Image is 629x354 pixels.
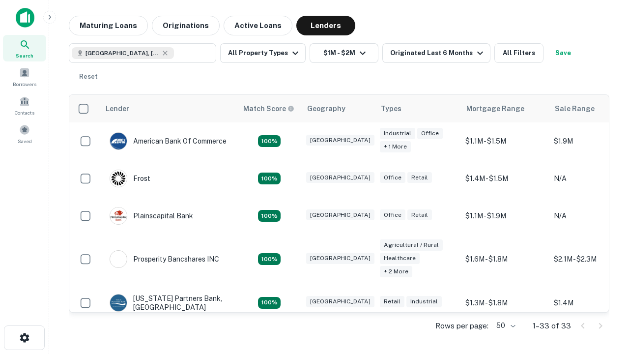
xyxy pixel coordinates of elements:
[380,296,404,307] div: Retail
[380,253,420,264] div: Healthcare
[306,172,374,183] div: [GEOGRAPHIC_DATA]
[306,253,374,264] div: [GEOGRAPHIC_DATA]
[110,295,127,311] img: picture
[243,103,294,114] div: Capitalize uses an advanced AI algorithm to match your search with the best lender. The match sco...
[110,170,150,187] div: Frost
[380,239,443,251] div: Agricultural / Rural
[466,103,524,115] div: Mortgage Range
[110,294,228,312] div: [US_STATE] Partners Bank, [GEOGRAPHIC_DATA]
[69,16,148,35] button: Maturing Loans
[110,250,219,268] div: Prosperity Bancshares INC
[533,320,571,332] p: 1–33 of 33
[460,95,549,122] th: Mortgage Range
[435,320,488,332] p: Rows per page:
[13,80,36,88] span: Borrowers
[237,95,301,122] th: Capitalize uses an advanced AI algorithm to match your search with the best lender. The match sco...
[306,209,374,221] div: [GEOGRAPHIC_DATA]
[547,43,579,63] button: Save your search to get updates of matches that match your search criteria.
[306,296,374,307] div: [GEOGRAPHIC_DATA]
[15,109,34,117] span: Contacts
[380,209,405,221] div: Office
[460,284,549,322] td: $1.3M - $1.8M
[310,43,378,63] button: $1M - $2M
[307,103,345,115] div: Geography
[3,92,46,118] a: Contacts
[492,319,517,333] div: 50
[390,47,486,59] div: Originated Last 6 Months
[258,173,281,184] div: Matching Properties: 3, hasApolloMatch: undefined
[16,52,33,59] span: Search
[73,67,104,87] button: Reset
[243,103,292,114] h6: Match Score
[110,132,227,150] div: American Bank Of Commerce
[258,135,281,147] div: Matching Properties: 3, hasApolloMatch: undefined
[18,137,32,145] span: Saved
[3,35,46,61] a: Search
[106,103,129,115] div: Lender
[494,43,543,63] button: All Filters
[110,133,127,149] img: picture
[407,172,432,183] div: Retail
[110,207,193,225] div: Plainscapital Bank
[407,209,432,221] div: Retail
[417,128,443,139] div: Office
[580,275,629,323] iframe: Chat Widget
[152,16,220,35] button: Originations
[460,197,549,235] td: $1.1M - $1.9M
[258,297,281,309] div: Matching Properties: 4, hasApolloMatch: undefined
[381,103,401,115] div: Types
[380,172,405,183] div: Office
[3,120,46,147] a: Saved
[110,251,127,267] img: picture
[555,103,595,115] div: Sale Range
[380,141,411,152] div: + 1 more
[258,210,281,222] div: Matching Properties: 3, hasApolloMatch: undefined
[380,128,415,139] div: Industrial
[220,43,306,63] button: All Property Types
[86,49,159,58] span: [GEOGRAPHIC_DATA], [GEOGRAPHIC_DATA], [GEOGRAPHIC_DATA]
[100,95,237,122] th: Lender
[460,235,549,284] td: $1.6M - $1.8M
[382,43,490,63] button: Originated Last 6 Months
[258,253,281,265] div: Matching Properties: 5, hasApolloMatch: undefined
[375,95,460,122] th: Types
[406,296,442,307] div: Industrial
[380,266,412,277] div: + 2 more
[301,95,375,122] th: Geography
[306,135,374,146] div: [GEOGRAPHIC_DATA]
[16,8,34,28] img: capitalize-icon.png
[110,170,127,187] img: picture
[296,16,355,35] button: Lenders
[3,63,46,90] a: Borrowers
[110,207,127,224] img: picture
[460,160,549,197] td: $1.4M - $1.5M
[460,122,549,160] td: $1.1M - $1.5M
[224,16,292,35] button: Active Loans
